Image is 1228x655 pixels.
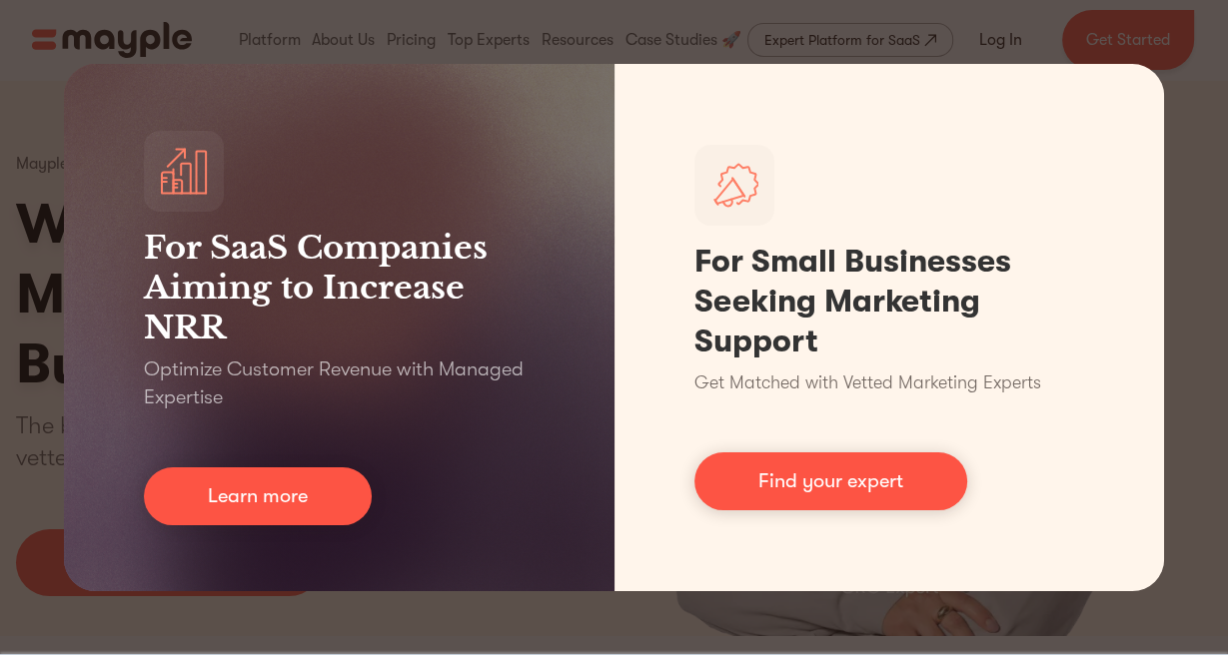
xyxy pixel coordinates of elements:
p: Optimize Customer Revenue with Managed Expertise [144,355,535,411]
a: Learn more [144,467,372,525]
h3: For SaaS Companies Aiming to Increase NRR [144,228,535,347]
h1: For Small Businesses Seeking Marketing Support [694,242,1085,361]
a: Find your expert [694,452,967,510]
p: Get Matched with Vetted Marketing Experts [694,369,1041,396]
